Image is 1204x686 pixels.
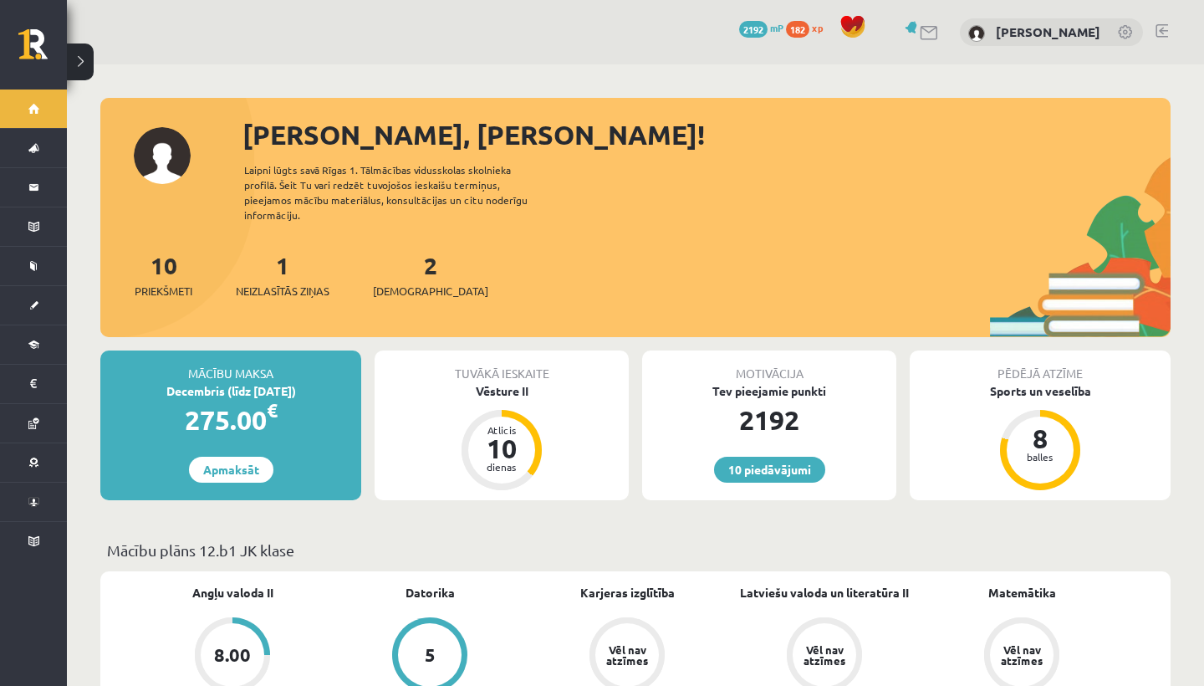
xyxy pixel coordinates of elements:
[910,382,1171,400] div: Sports un veselība
[801,644,848,666] div: Vēl nav atzīmes
[244,162,557,223] div: Laipni lūgts savā Rīgas 1. Tālmācības vidusskolas skolnieka profilā. Šeit Tu vari redzēt tuvojošo...
[786,21,809,38] span: 182
[910,351,1171,382] div: Pēdējā atzīme
[740,584,909,602] a: Latviešu valoda un literatūra II
[477,435,527,462] div: 10
[739,21,768,38] span: 2192
[267,398,278,422] span: €
[642,400,896,440] div: 2192
[375,351,629,382] div: Tuvākā ieskaite
[100,400,361,440] div: 275.00
[236,250,329,299] a: 1Neizlasītās ziņas
[425,646,436,664] div: 5
[968,25,985,42] img: Daniella Bergmane
[770,21,783,34] span: mP
[1015,452,1065,462] div: balles
[1015,425,1065,452] div: 8
[642,382,896,400] div: Tev pieejamie punkti
[375,382,629,400] div: Vēsture II
[214,646,251,664] div: 8.00
[373,250,488,299] a: 2[DEMOGRAPHIC_DATA]
[100,351,361,382] div: Mācību maksa
[406,584,455,602] a: Datorika
[18,29,67,71] a: Rīgas 1. Tālmācības vidusskola
[786,21,831,34] a: 182 xp
[107,539,1164,561] p: Mācību plāns 12.b1 JK klase
[242,115,1171,155] div: [PERSON_NAME], [PERSON_NAME]!
[998,644,1045,666] div: Vēl nav atzīmes
[477,462,527,472] div: dienas
[739,21,783,34] a: 2192 mP
[189,457,273,483] a: Apmaksāt
[988,584,1056,602] a: Matemātika
[100,382,361,400] div: Decembris (līdz [DATE])
[996,23,1100,40] a: [PERSON_NAME]
[580,584,675,602] a: Karjeras izglītība
[604,644,650,666] div: Vēl nav atzīmes
[236,283,329,299] span: Neizlasītās ziņas
[192,584,273,602] a: Angļu valoda II
[373,283,488,299] span: [DEMOGRAPHIC_DATA]
[642,351,896,382] div: Motivācija
[375,382,629,493] a: Vēsture II Atlicis 10 dienas
[477,425,527,435] div: Atlicis
[910,382,1171,493] a: Sports un veselība 8 balles
[812,21,823,34] span: xp
[135,250,192,299] a: 10Priekšmeti
[135,283,192,299] span: Priekšmeti
[714,457,825,483] a: 10 piedāvājumi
